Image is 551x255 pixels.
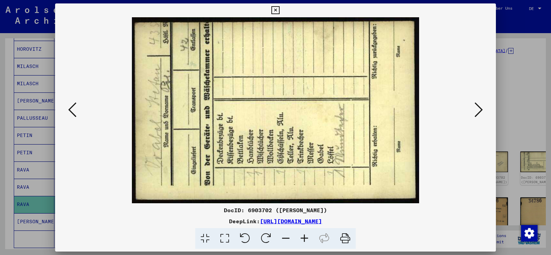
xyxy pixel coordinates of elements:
a: [URL][DOMAIN_NAME] [260,218,322,225]
div: Zustimmung ändern [521,225,537,241]
div: DocID: 6903702 ([PERSON_NAME]) [55,206,496,214]
div: DeepLink: [55,217,496,225]
img: Zustimmung ändern [521,225,538,242]
img: 002.jpg [79,17,472,203]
